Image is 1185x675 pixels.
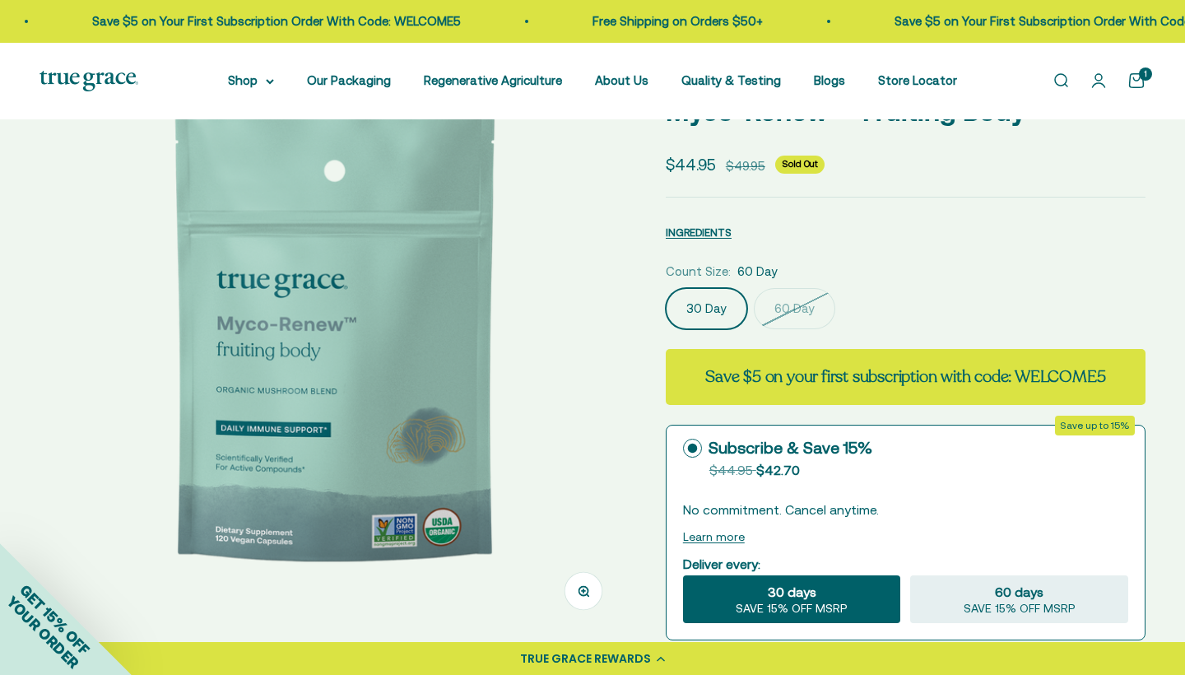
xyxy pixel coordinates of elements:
span: 60 Day [737,262,778,282]
a: Blogs [814,73,845,87]
cart-count: 1 [1139,67,1152,81]
a: Regenerative Agriculture [424,73,562,87]
strong: Save $5 on your first subscription with code: WELCOME5 [705,365,1105,388]
a: Our Packaging [307,73,391,87]
p: Save $5 on Your First Subscription Order With Code: WELCOME5 [807,12,1176,31]
legend: Count Size: [666,262,731,282]
sale-price: $44.95 [666,152,716,177]
button: INGREDIENTS [666,222,732,242]
span: YOUR ORDER [3,593,82,672]
a: Quality & Testing [681,73,781,87]
img: Myco-Renew [39,48,626,635]
div: TRUE GRACE REWARDS [520,650,651,668]
a: About Us [595,73,648,87]
p: Save $5 on Your First Subscription Order With Code: WELCOME5 [5,12,374,31]
a: Free Shipping on Orders $50+ [505,14,676,28]
span: GET 15% OFF [16,581,93,658]
sold-out-badge: Sold Out [775,156,825,174]
span: INGREDIENTS [666,226,732,239]
compare-at-price: $49.95 [726,156,765,176]
summary: Shop [228,71,274,91]
a: Store Locator [878,73,957,87]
